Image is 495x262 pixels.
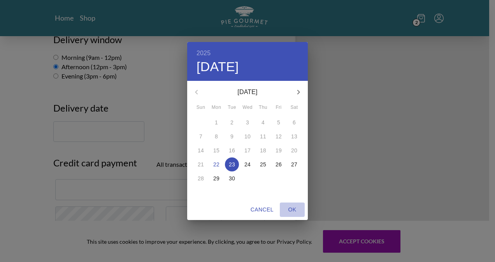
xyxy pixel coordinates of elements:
[251,205,274,215] span: Cancel
[247,203,277,217] button: Cancel
[225,171,239,185] button: 30
[197,59,239,75] button: [DATE]
[225,157,239,171] button: 23
[213,175,219,182] p: 29
[276,161,282,168] p: 26
[260,161,266,168] p: 25
[225,104,239,112] span: Tue
[240,104,255,112] span: Wed
[206,87,289,97] p: [DATE]
[213,161,219,168] p: 22
[240,157,255,171] button: 24
[229,175,235,182] p: 30
[197,48,211,59] button: 2025
[256,104,270,112] span: Thu
[209,104,223,112] span: Mon
[244,161,251,168] p: 24
[229,161,235,168] p: 23
[194,104,208,112] span: Sun
[287,104,301,112] span: Sat
[272,104,286,112] span: Fri
[287,157,301,171] button: 27
[280,203,305,217] button: OK
[291,161,297,168] p: 27
[256,157,270,171] button: 25
[209,171,223,185] button: 29
[283,205,302,215] span: OK
[272,157,286,171] button: 26
[209,157,223,171] button: 22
